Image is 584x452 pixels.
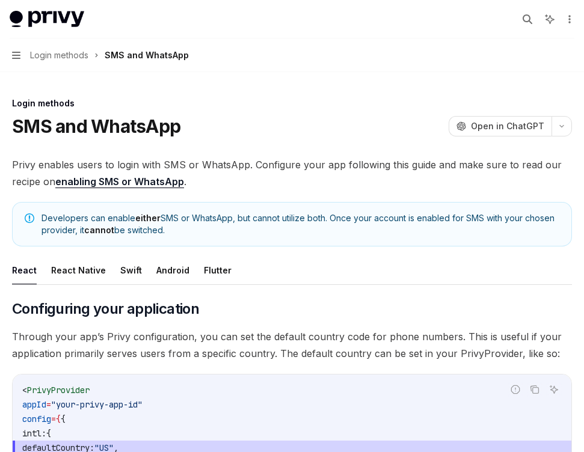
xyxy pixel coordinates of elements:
[22,414,51,424] span: config
[471,120,544,132] span: Open in ChatGPT
[12,256,37,284] button: React
[22,428,46,439] span: intl:
[56,414,61,424] span: {
[27,385,90,395] span: PrivyProvider
[12,299,199,319] span: Configuring your application
[22,399,46,410] span: appId
[546,382,562,397] button: Ask AI
[135,213,161,223] strong: either
[562,11,574,28] button: More actions
[10,11,84,28] img: light logo
[51,414,56,424] span: =
[41,212,559,236] span: Developers can enable SMS or WhatsApp, but cannot utilize both. Once your account is enabled for ...
[51,256,106,284] button: React Native
[55,176,184,188] a: enabling SMS or WhatsApp
[12,328,572,362] span: Through your app’s Privy configuration, you can set the default country code for phone numbers. T...
[61,414,66,424] span: {
[25,213,34,223] svg: Note
[46,399,51,410] span: =
[12,97,572,109] div: Login methods
[22,385,27,395] span: <
[120,256,142,284] button: Swift
[449,116,552,136] button: Open in ChatGPT
[46,428,51,439] span: {
[204,256,232,284] button: Flutter
[12,115,180,137] h1: SMS and WhatsApp
[105,48,189,63] div: SMS and WhatsApp
[508,382,523,397] button: Report incorrect code
[156,256,189,284] button: Android
[527,382,543,397] button: Copy the contents from the code block
[12,156,572,190] span: Privy enables users to login with SMS or WhatsApp. Configure your app following this guide and ma...
[84,225,114,235] strong: cannot
[51,399,143,410] span: "your-privy-app-id"
[30,48,88,63] span: Login methods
